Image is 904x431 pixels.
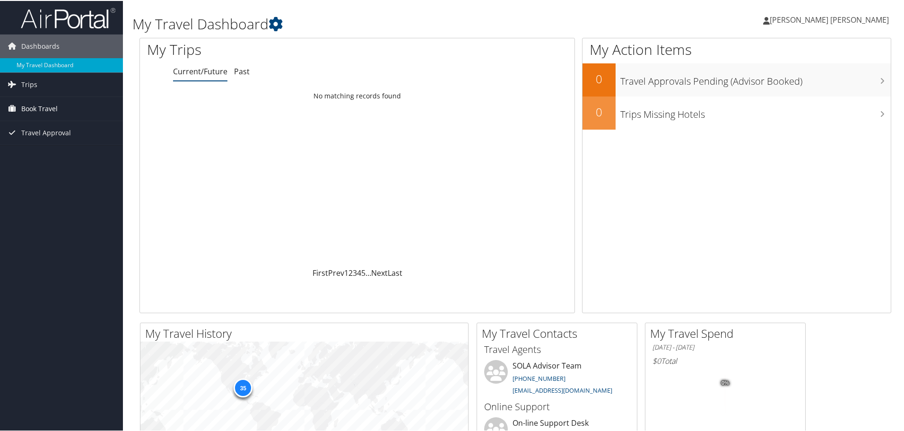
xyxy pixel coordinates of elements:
h3: Travel Agents [484,342,630,355]
div: 35 [234,378,252,396]
h2: My Travel Spend [650,325,805,341]
a: 0Trips Missing Hotels [582,96,891,129]
h6: Total [652,355,798,365]
span: [PERSON_NAME] [PERSON_NAME] [770,14,889,24]
span: … [365,267,371,277]
span: Book Travel [21,96,58,120]
h2: 0 [582,103,616,119]
a: 1 [344,267,348,277]
img: airportal-logo.png [21,6,115,28]
li: SOLA Advisor Team [479,359,635,398]
span: Dashboards [21,34,60,57]
a: 3 [353,267,357,277]
a: Current/Future [173,65,227,76]
h2: My Travel Contacts [482,325,637,341]
a: [EMAIL_ADDRESS][DOMAIN_NAME] [513,385,612,394]
a: Last [388,267,402,277]
a: 0Travel Approvals Pending (Advisor Booked) [582,62,891,96]
span: Trips [21,72,37,96]
span: Travel Approval [21,120,71,144]
a: Prev [328,267,344,277]
h3: Trips Missing Hotels [620,102,891,120]
h6: [DATE] - [DATE] [652,342,798,351]
h1: My Trips [147,39,386,59]
tspan: 0% [721,379,729,385]
a: [PHONE_NUMBER] [513,373,565,382]
h2: 0 [582,70,616,86]
h1: My Action Items [582,39,891,59]
a: Next [371,267,388,277]
a: 2 [348,267,353,277]
a: [PERSON_NAME] [PERSON_NAME] [763,5,898,33]
a: 5 [361,267,365,277]
td: No matching records found [140,87,574,104]
h3: Travel Approvals Pending (Advisor Booked) [620,69,891,87]
a: Past [234,65,250,76]
a: First [313,267,328,277]
span: $0 [652,355,661,365]
a: 4 [357,267,361,277]
h1: My Travel Dashboard [132,13,643,33]
h3: Online Support [484,399,630,413]
h2: My Travel History [145,325,468,341]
